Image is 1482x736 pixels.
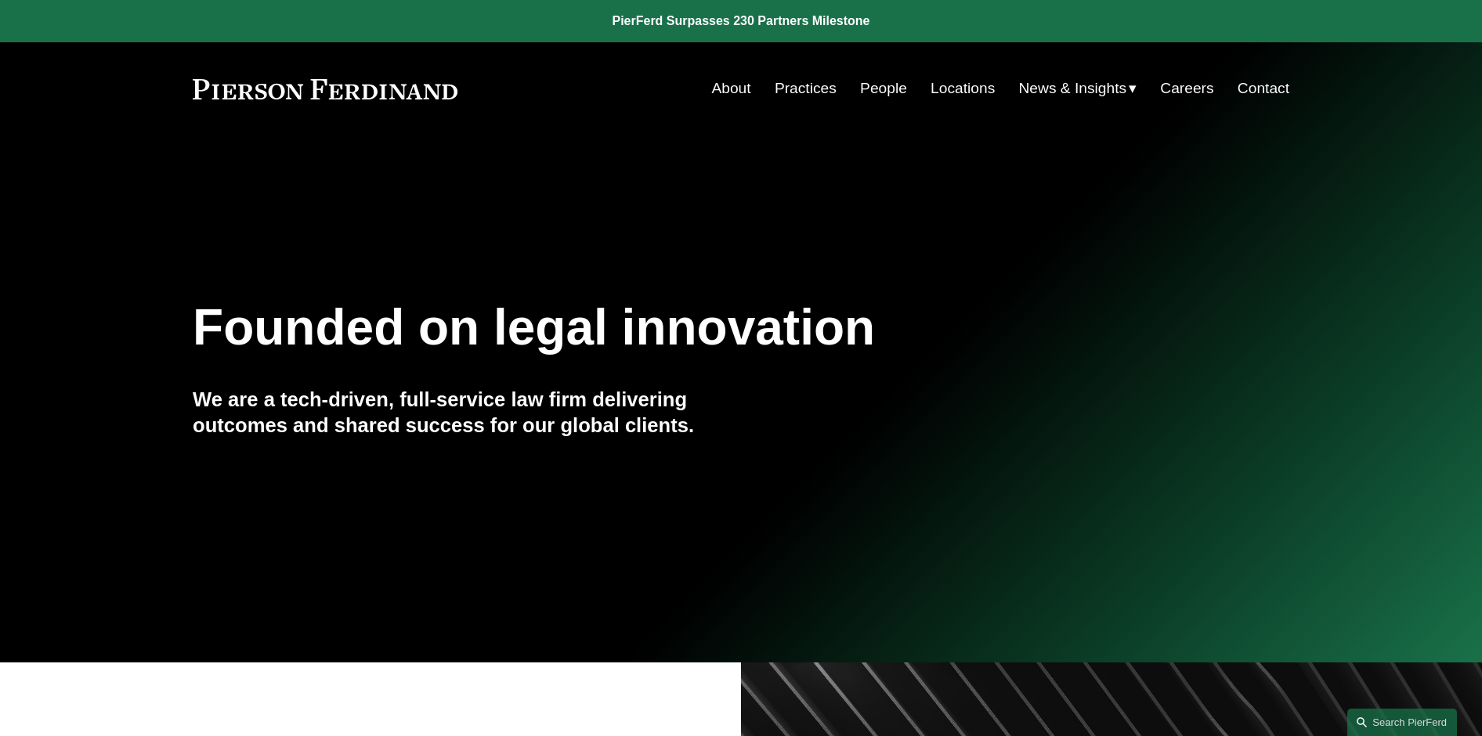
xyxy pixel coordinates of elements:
h4: We are a tech-driven, full-service law firm delivering outcomes and shared success for our global... [193,387,741,438]
a: About [711,74,750,103]
a: Search this site [1347,709,1457,736]
a: People [860,74,907,103]
a: Careers [1160,74,1213,103]
a: Locations [931,74,995,103]
a: folder dropdown [1019,74,1137,103]
h1: Founded on legal innovation [193,299,1107,356]
a: Contact [1238,74,1289,103]
a: Practices [775,74,837,103]
span: News & Insights [1019,75,1127,103]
